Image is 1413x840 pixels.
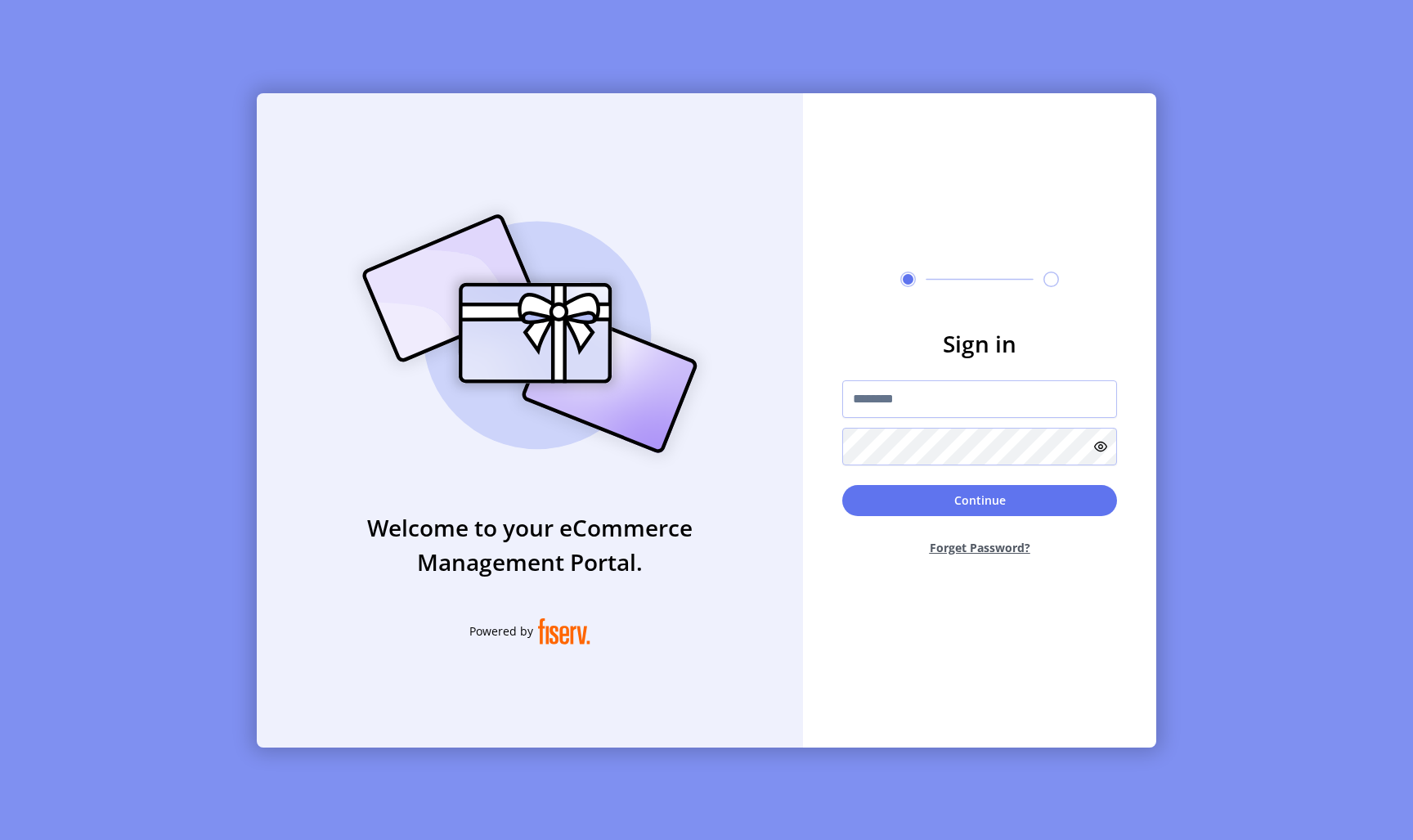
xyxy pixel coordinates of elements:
[842,326,1117,361] h3: Sign in
[338,196,722,471] img: card_Illustration.svg
[842,526,1117,569] button: Forget Password?
[257,510,803,579] h3: Welcome to your eCommerce Management Portal.
[842,485,1117,516] button: Continue
[469,622,533,640] span: Powered by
